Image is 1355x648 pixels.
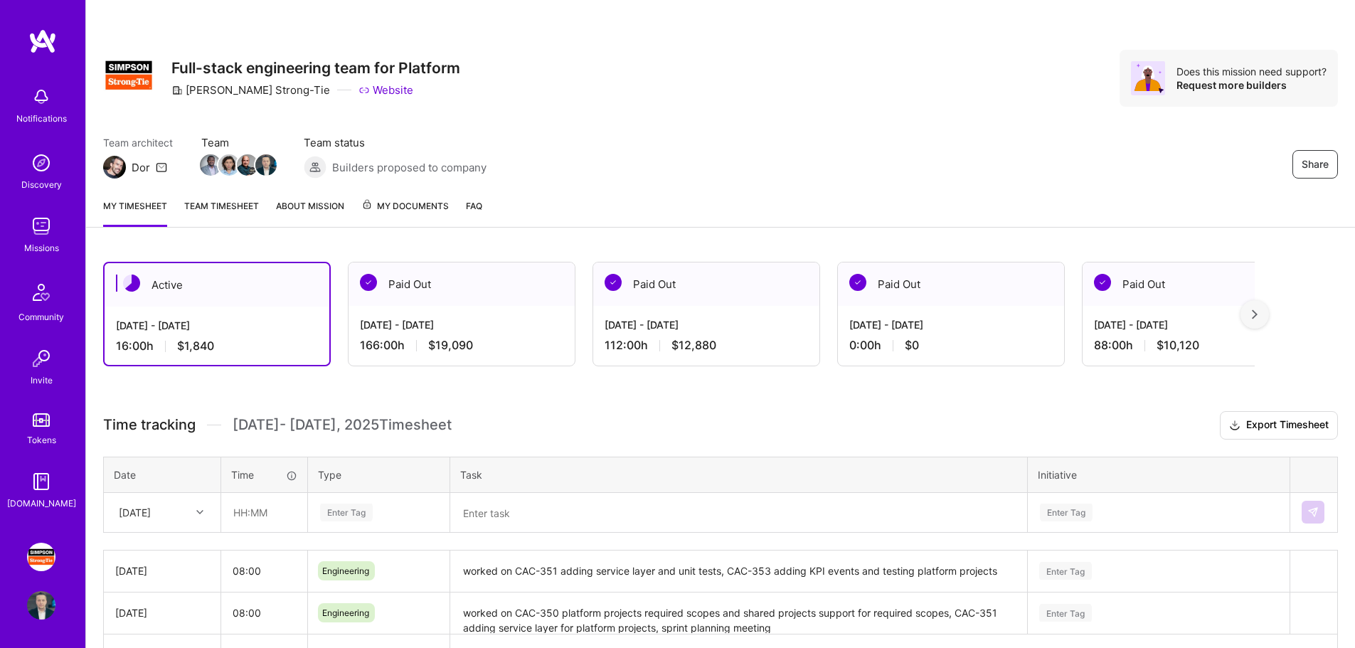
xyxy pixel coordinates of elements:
span: [DATE] - [DATE] , 2025 Timesheet [233,416,452,434]
textarea: worked on CAC-351 adding service layer and unit tests, CAC-353 adding KPI events and testing plat... [452,552,1026,591]
div: Paid Out [1083,262,1309,306]
span: Share [1302,157,1329,171]
img: Active [123,275,140,292]
img: Team Member Avatar [218,154,240,176]
a: FAQ [466,198,482,227]
div: Dor [132,160,150,175]
div: [PERSON_NAME] Strong-Tie [171,83,330,97]
span: Engineering [322,565,369,576]
div: Request more builders [1176,78,1327,92]
div: 88:00 h [1094,338,1297,353]
div: [DATE] - [DATE] [849,317,1053,332]
div: Paid Out [349,262,575,306]
div: Enter Tag [1040,501,1093,524]
div: [DATE] [115,605,209,620]
a: Simpson Strong-Tie: Full-stack engineering team for Platform [23,543,59,571]
img: Paid Out [360,274,377,291]
img: Team Member Avatar [255,154,277,176]
h3: Full-stack engineering team for Platform [171,59,460,77]
span: My Documents [361,198,449,214]
img: User Avatar [27,591,55,620]
img: Simpson Strong-Tie: Full-stack engineering team for Platform [27,543,55,571]
a: About Mission [276,198,344,227]
div: Enter Tag [1039,560,1092,582]
div: Initiative [1038,467,1280,482]
th: Task [450,457,1028,492]
input: HH:MM [221,594,307,632]
div: 166:00 h [360,338,563,353]
input: HH:MM [222,494,307,531]
span: Team architect [103,135,173,150]
div: [DATE] - [DATE] [605,317,808,332]
div: Notifications [16,111,67,126]
div: [DOMAIN_NAME] [7,496,76,511]
div: 112:00 h [605,338,808,353]
img: guide book [27,467,55,496]
img: right [1252,309,1258,319]
img: Paid Out [605,274,622,291]
span: Builders proposed to company [332,160,487,175]
a: Team Member Avatar [220,153,238,177]
img: Submit [1307,506,1319,518]
div: Invite [31,373,53,388]
a: User Avatar [23,591,59,620]
div: Time [231,467,297,482]
i: icon CompanyGray [171,85,183,96]
div: Community [18,309,64,324]
img: Paid Out [1094,274,1111,291]
img: Team Member Avatar [200,154,221,176]
a: Team Member Avatar [257,153,275,177]
span: Time tracking [103,416,196,434]
th: Type [308,457,450,492]
div: Paid Out [838,262,1064,306]
a: My timesheet [103,198,167,227]
img: Community [24,275,58,309]
img: Team Member Avatar [237,154,258,176]
a: Team timesheet [184,198,259,227]
div: [DATE] - [DATE] [116,318,318,333]
a: My Documents [361,198,449,227]
span: $1,840 [177,339,214,354]
div: [DATE] - [DATE] [1094,317,1297,332]
span: $0 [905,338,919,353]
img: Team Architect [103,156,126,179]
span: $12,880 [671,338,716,353]
span: Team status [304,135,487,150]
img: Avatar [1131,61,1165,95]
th: Date [104,457,221,492]
a: Website [358,83,413,97]
div: Enter Tag [320,501,373,524]
img: Builders proposed to company [304,156,326,179]
span: Engineering [322,607,369,618]
img: logo [28,28,57,54]
i: icon Mail [156,161,167,173]
img: bell [27,83,55,111]
input: HH:MM [221,552,307,590]
div: [DATE] [115,563,209,578]
img: Company Logo [103,50,154,101]
div: Does this mission need support? [1176,65,1327,78]
div: Tokens [27,432,56,447]
i: icon Chevron [196,509,203,516]
div: Enter Tag [1039,602,1092,624]
textarea: worked on CAC-350 platform projects required scopes and shared projects support for required scop... [452,594,1026,633]
div: Active [105,263,329,307]
i: icon Download [1229,418,1240,433]
span: $10,120 [1157,338,1199,353]
a: Team Member Avatar [238,153,257,177]
div: Missions [24,240,59,255]
button: Export Timesheet [1220,411,1338,440]
div: 16:00 h [116,339,318,354]
img: Paid Out [849,274,866,291]
div: [DATE] - [DATE] [360,317,563,332]
span: Team [201,135,275,150]
div: Paid Out [593,262,819,306]
div: Discovery [21,177,62,192]
div: 0:00 h [849,338,1053,353]
img: tokens [33,413,50,427]
img: discovery [27,149,55,177]
img: teamwork [27,212,55,240]
img: Invite [27,344,55,373]
div: [DATE] [119,505,151,520]
button: Share [1292,150,1338,179]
